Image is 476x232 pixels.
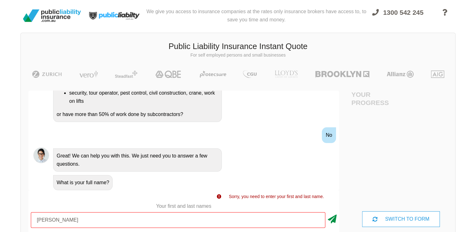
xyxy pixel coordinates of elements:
[313,70,372,78] img: Brooklyn | Public Liability Insurance
[240,70,259,78] img: CGU | Public Liability Insurance
[25,52,451,58] p: For self employed persons and small businesses
[322,127,336,143] div: No
[351,91,401,106] h4: Your Progress
[152,70,186,78] img: QBE | Public Liability Insurance
[25,41,451,52] h3: Public Liability Insurance Instant Quote
[83,3,146,29] img: Public Liability Insurance Light
[53,148,222,172] div: Great! We can help you with this. We just need you to answer a few questions.
[29,70,65,78] img: Zurich | Public Liability Insurance
[384,70,417,78] img: Allianz | Public Liability Insurance
[33,147,49,163] img: Chatbot | PLI
[271,70,301,78] img: LLOYD's | Public Liability Insurance
[53,175,113,190] div: What is your full name?
[69,89,218,105] li: security, tour operator, pest control, civil construction, crane, work on lifts
[229,194,324,199] span: Sorry, you need to enter your first and last name.
[76,70,101,78] img: Vero | Public Liability Insurance
[367,5,429,29] a: 1300 542 245
[20,7,83,25] img: Public Liability Insurance
[383,9,423,16] span: 1300 542 245
[362,211,440,227] div: SWITCH TO FORM
[197,70,229,78] img: Protecsure | Public Liability Insurance
[428,70,447,78] img: AIG | Public Liability Insurance
[146,3,367,29] div: We give you access to insurance companies at the rates only insurance brokers have access to, to ...
[31,212,325,228] input: Your first and last names
[28,203,339,210] p: Your first and last names
[112,70,140,78] img: Steadfast | Public Liability Insurance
